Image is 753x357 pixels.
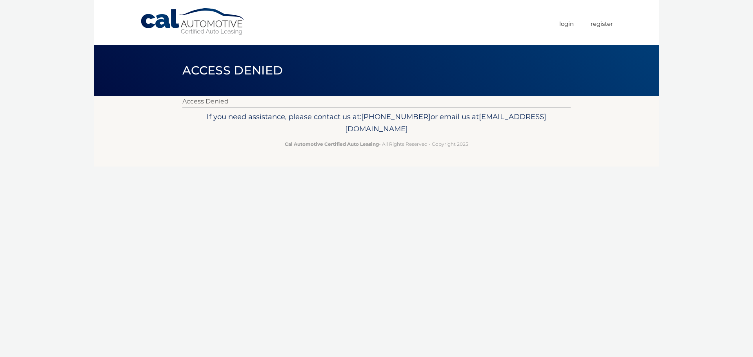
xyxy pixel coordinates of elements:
strong: Cal Automotive Certified Auto Leasing [285,141,379,147]
p: If you need assistance, please contact us at: or email us at [187,111,566,136]
span: [PHONE_NUMBER] [361,112,431,121]
a: Register [591,17,613,30]
a: Cal Automotive [140,8,246,36]
p: Access Denied [182,96,571,107]
p: - All Rights Reserved - Copyright 2025 [187,140,566,148]
a: Login [559,17,574,30]
span: Access Denied [182,63,283,78]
